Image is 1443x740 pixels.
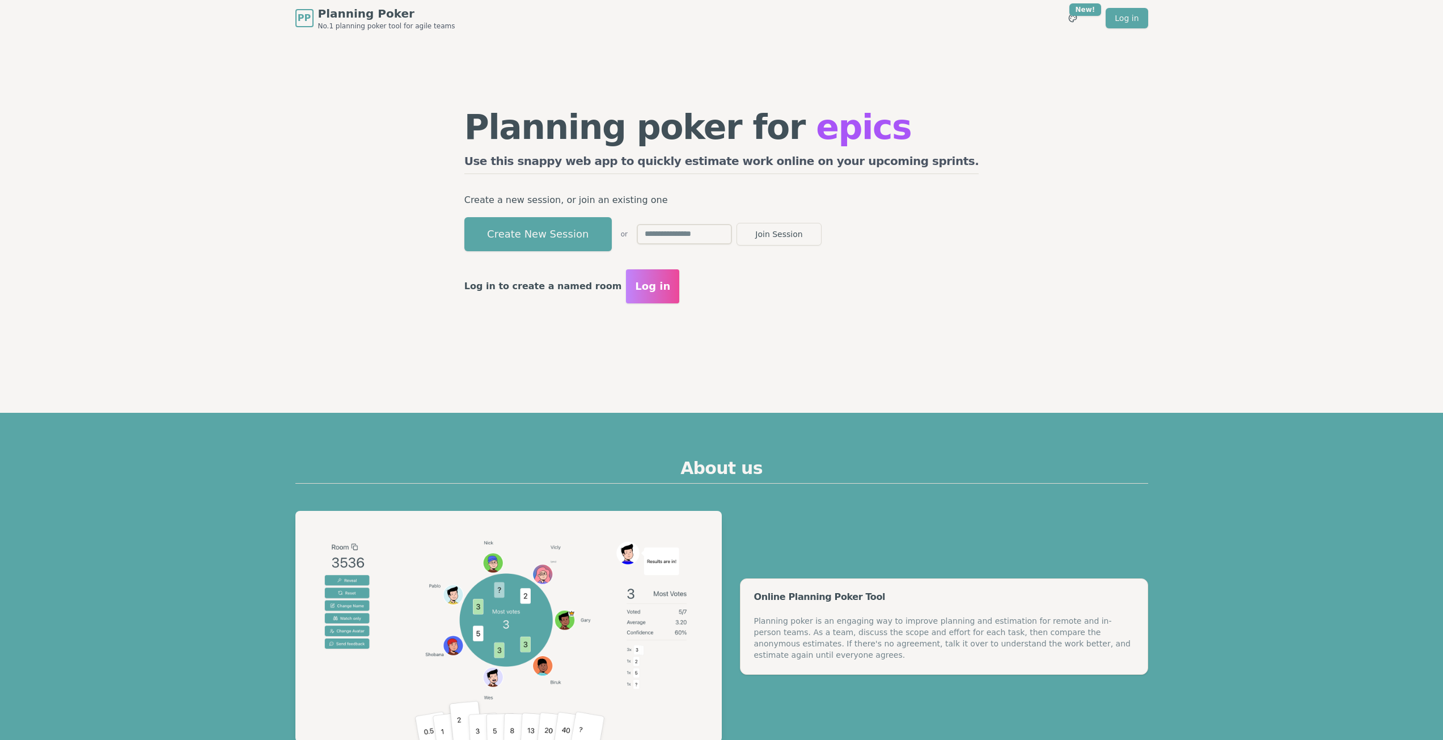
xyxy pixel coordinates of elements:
[464,192,979,208] p: Create a new session, or join an existing one
[621,230,628,239] span: or
[318,22,455,31] span: No.1 planning poker tool for agile teams
[1106,8,1148,28] a: Log in
[1063,8,1083,28] button: New!
[754,615,1134,661] div: Planning poker is an engaging way to improve planning and estimation for remote and in-person tea...
[626,269,679,303] button: Log in
[298,11,311,25] span: PP
[464,217,612,251] button: Create New Session
[1069,3,1102,16] div: New!
[295,6,455,31] a: PPPlanning PokerNo.1 planning poker tool for agile teams
[635,278,670,294] span: Log in
[816,107,911,147] span: epics
[464,278,622,294] p: Log in to create a named room
[754,593,1134,602] div: Online Planning Poker Tool
[295,458,1148,484] h2: About us
[464,153,979,174] h2: Use this snappy web app to quickly estimate work online on your upcoming sprints.
[737,223,822,246] button: Join Session
[318,6,455,22] span: Planning Poker
[464,110,979,144] h1: Planning poker for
